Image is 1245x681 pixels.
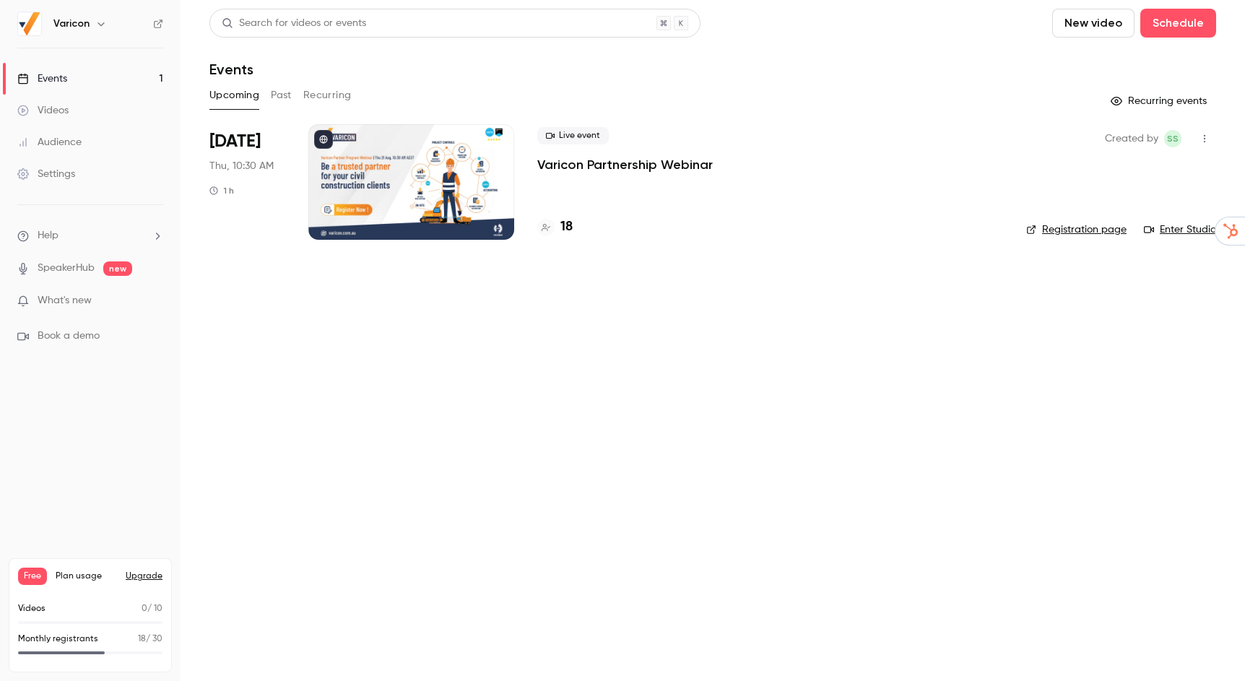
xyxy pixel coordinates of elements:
button: Recurring [303,84,352,107]
button: Past [271,84,292,107]
span: Plan usage [56,571,117,582]
span: Created by [1105,130,1158,147]
p: Monthly registrants [18,633,98,646]
a: Registration page [1026,222,1127,237]
a: 18 [537,217,573,237]
span: Sid Shrestha [1164,130,1181,147]
a: Enter Studio [1144,222,1216,237]
div: Settings [17,167,75,181]
span: What's new [38,293,92,308]
button: Upcoming [209,84,259,107]
h4: 18 [560,217,573,237]
button: New video [1052,9,1135,38]
span: 18 [138,635,146,643]
h1: Events [209,61,253,78]
span: SS [1167,130,1179,147]
span: [DATE] [209,130,261,153]
p: Videos [18,602,45,615]
button: Upgrade [126,571,162,582]
img: Varicon [18,12,41,35]
div: Videos [17,103,69,118]
div: Search for videos or events [222,16,366,31]
span: Free [18,568,47,585]
button: Schedule [1140,9,1216,38]
div: Aug 21 Thu, 10:30 AM (Australia/Melbourne) [209,124,285,240]
div: 1 h [209,185,234,196]
button: Recurring events [1104,90,1216,113]
span: Live event [537,127,609,144]
span: Help [38,228,58,243]
iframe: Noticeable Trigger [146,295,163,308]
h6: Varicon [53,17,90,31]
li: help-dropdown-opener [17,228,163,243]
p: / 10 [142,602,162,615]
a: Varicon Partnership Webinar [537,156,713,173]
span: Book a demo [38,329,100,344]
span: 0 [142,604,147,613]
span: Thu, 10:30 AM [209,159,274,173]
a: SpeakerHub [38,261,95,276]
div: Events [17,71,67,86]
span: new [103,261,132,276]
p: / 30 [138,633,162,646]
div: Audience [17,135,82,149]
